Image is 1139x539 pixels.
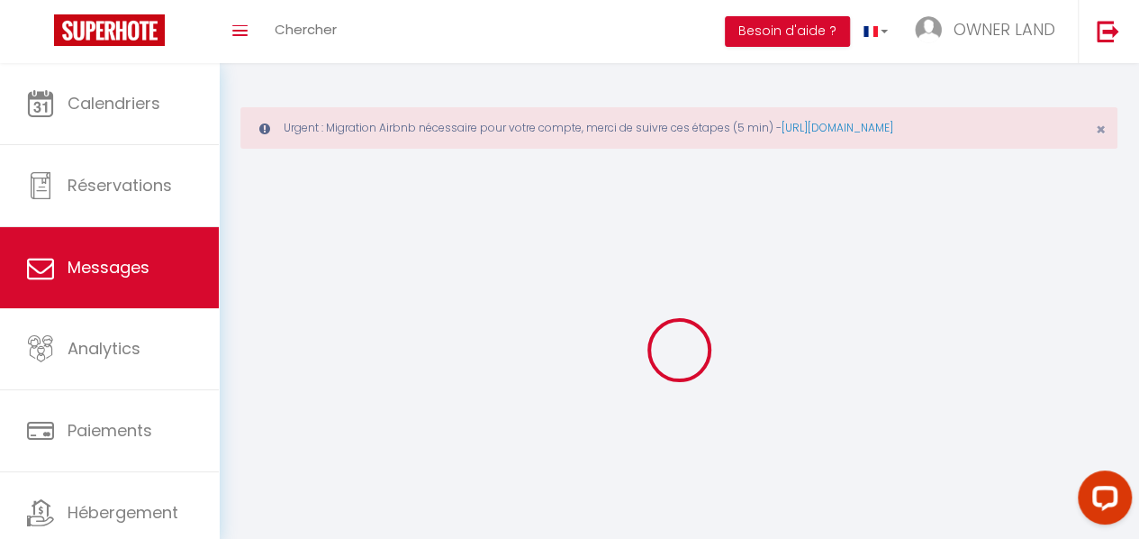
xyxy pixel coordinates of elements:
span: Paiements [68,419,152,442]
span: Calendriers [68,92,160,114]
span: OWNER LAND [954,18,1055,41]
span: Analytics [68,337,140,360]
button: Besoin d'aide ? [725,16,850,47]
span: Hébergement [68,501,178,524]
span: Messages [68,256,149,279]
img: logout [1097,20,1119,42]
iframe: LiveChat chat widget [1063,463,1139,539]
div: Urgent : Migration Airbnb nécessaire pour votre compte, merci de suivre ces étapes (5 min) - [240,107,1117,149]
img: ... [915,16,942,43]
span: Chercher [275,20,337,39]
button: Close [1096,122,1106,138]
span: Réservations [68,174,172,196]
span: × [1096,118,1106,141]
a: [URL][DOMAIN_NAME] [782,120,893,135]
img: Super Booking [54,14,165,46]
